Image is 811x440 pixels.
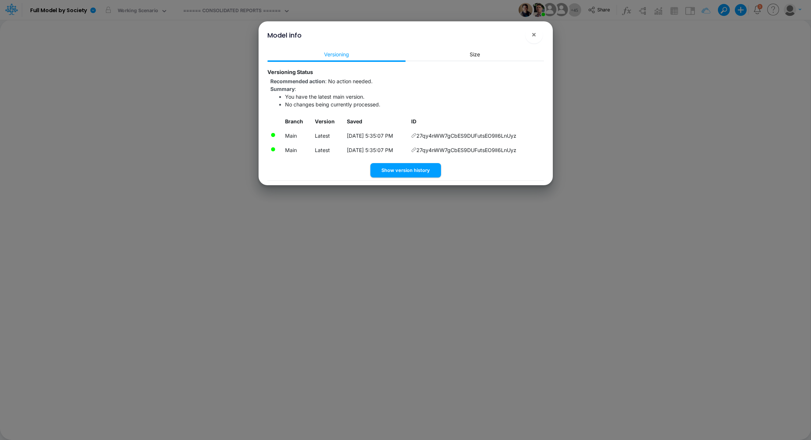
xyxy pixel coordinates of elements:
[270,78,373,84] span: :
[285,101,380,108] span: No changes being currently processed.
[270,147,276,152] div: There are no pending changes currently being processed
[270,85,544,93] div: :
[406,47,544,61] a: Size
[312,115,344,129] th: Version
[312,129,344,143] td: Latest
[416,132,516,140] span: 27qy4nWW7gCbES9DUFutsEO9lI6LnUyz
[282,115,312,129] th: Branch
[270,78,325,84] strong: Recommended action
[267,47,406,61] a: Versioning
[270,86,295,92] strong: Summary
[282,143,312,157] td: Latest merged version
[344,143,408,157] td: Local date/time when this version was saved
[531,30,536,39] span: ×
[411,132,416,140] span: Copy hyperlink to this version of the model
[285,94,364,100] span: You have the latest main version.
[344,129,408,143] td: Local date/time when this version was saved
[270,132,276,138] div: The changes in this model version have been processed into the latest main version
[328,78,373,84] span: No action needed.
[370,163,441,177] button: Show version history
[344,115,408,129] th: Local date/time when this version was saved
[312,143,344,157] td: Latest
[267,30,302,40] div: Model info
[408,115,544,129] th: ID
[282,129,312,143] td: Model version currently loaded
[525,26,543,43] button: Close
[267,69,313,75] strong: Versioning Status
[408,143,544,157] td: 27qy4nWW7gCbES9DUFutsEO9lI6LnUyz
[411,146,416,154] span: Copy hyperlink to this version of the model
